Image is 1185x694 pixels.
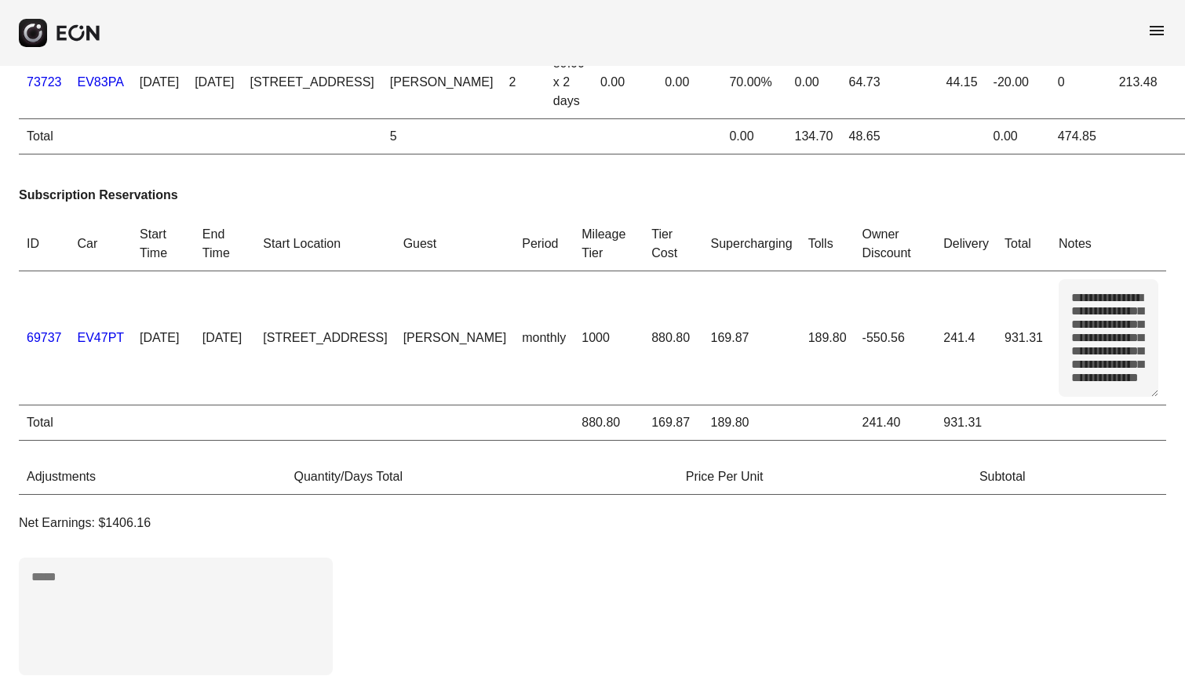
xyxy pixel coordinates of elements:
[195,271,256,405] td: [DATE]
[574,217,644,271] th: Mileage Tier
[27,75,62,89] a: 73723
[195,217,256,271] th: End Time
[1051,217,1166,271] th: Notes
[997,271,1051,405] td: 931.31
[997,217,1051,271] th: Total
[840,119,938,154] td: 48.65
[644,271,702,405] td: 880.80
[1050,119,1111,154] td: 474.85
[703,405,800,441] td: 189.80
[19,460,286,495] th: Adjustments
[986,119,1050,154] td: 0.00
[787,46,841,119] td: 0.00
[644,217,702,271] th: Tier Cost
[787,119,841,154] td: 134.70
[78,75,124,89] a: EV83PA
[27,331,62,344] a: 69737
[986,46,1050,119] td: -20.00
[800,217,855,271] th: Tolls
[1147,21,1166,40] span: menu
[78,331,125,344] a: EV47PT
[657,46,721,119] td: 0.00
[574,271,644,405] td: 1000
[19,405,70,441] td: Total
[1050,46,1111,119] td: 0
[703,217,800,271] th: Supercharging
[382,46,501,119] td: [PERSON_NAME]
[132,271,195,405] td: [DATE]
[972,460,1166,495] th: Subtotal
[574,405,644,441] td: 880.80
[19,514,1166,532] p: Net Earnings: $1406.16
[721,46,786,119] td: 70.00%
[1111,46,1165,119] td: 213.48
[855,217,936,271] th: Owner Discount
[19,217,70,271] th: ID
[501,46,545,119] td: 2
[255,217,395,271] th: Start Location
[935,405,997,441] td: 931.31
[132,46,187,119] td: [DATE]
[553,54,585,111] div: 89.00 x 2 days
[187,46,242,119] td: [DATE]
[644,405,702,441] td: 169.87
[678,460,972,495] th: Price Per Unit
[721,119,786,154] td: 0.00
[514,271,574,405] td: monthly
[396,271,515,405] td: [PERSON_NAME]
[70,217,133,271] th: Car
[840,46,938,119] td: 64.73
[592,46,657,119] td: 0.00
[514,217,574,271] th: Period
[255,271,395,405] td: [STREET_ADDRESS]
[286,460,678,495] th: Quantity/Days Total
[939,46,986,119] td: 44.15
[855,271,936,405] td: -550.56
[935,271,997,405] td: 241.4
[703,271,800,405] td: 169.87
[132,217,195,271] th: Start Time
[382,119,501,154] td: 5
[396,217,515,271] th: Guest
[800,271,855,405] td: 189.80
[242,46,382,119] td: [STREET_ADDRESS]
[855,405,936,441] td: 241.40
[19,119,70,154] td: Total
[19,186,1166,205] h3: Subscription Reservations
[935,217,997,271] th: Delivery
